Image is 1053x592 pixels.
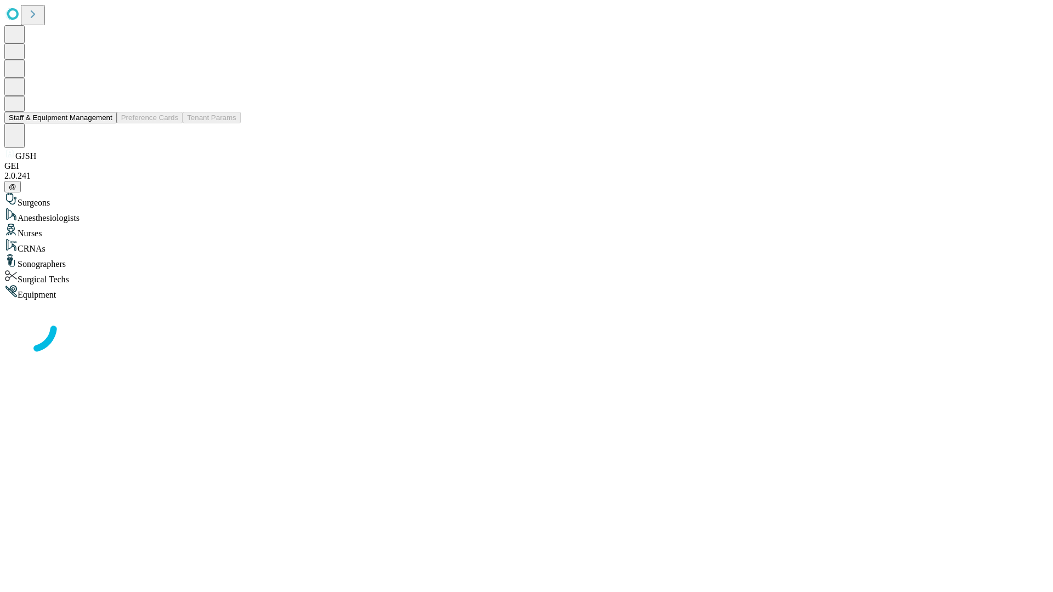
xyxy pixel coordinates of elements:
[15,151,36,161] span: GJSH
[183,112,241,123] button: Tenant Params
[117,112,183,123] button: Preference Cards
[4,269,1049,284] div: Surgical Techs
[4,171,1049,181] div: 2.0.241
[4,208,1049,223] div: Anesthesiologists
[4,223,1049,238] div: Nurses
[4,238,1049,254] div: CRNAs
[9,183,16,191] span: @
[4,161,1049,171] div: GEI
[4,181,21,192] button: @
[4,112,117,123] button: Staff & Equipment Management
[4,284,1049,300] div: Equipment
[4,254,1049,269] div: Sonographers
[4,192,1049,208] div: Surgeons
